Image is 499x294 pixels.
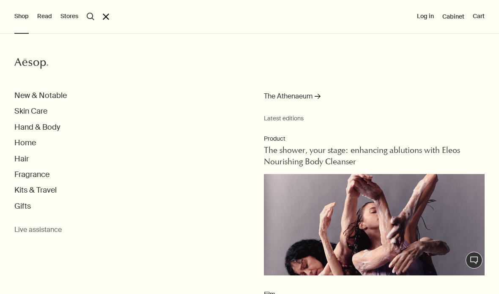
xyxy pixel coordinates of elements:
[264,135,485,143] p: Product
[473,12,485,21] button: Cart
[60,12,78,21] button: Stores
[417,12,434,21] button: Log in
[14,154,29,164] button: Hair
[103,14,109,20] button: Close the Menu
[264,135,485,278] a: ProductThe shower, your stage: enhancing ablutions with Eleos Nourishing Body CleanserDancers wea...
[14,201,31,211] button: Gifts
[264,114,485,122] small: Latest editions
[442,13,464,20] a: Cabinet
[14,138,36,148] button: Home
[14,57,48,70] svg: Aesop
[466,252,483,269] button: Live Assistance
[264,91,313,102] span: The Athenaeum
[14,185,57,195] button: Kits & Travel
[14,91,67,101] button: New & Notable
[12,55,50,74] a: Aesop
[87,13,94,20] button: Open search
[14,226,62,234] button: Live assistance
[14,170,49,180] button: Fragrance
[264,147,460,166] span: The shower, your stage: enhancing ablutions with Eleos Nourishing Body Cleanser
[37,12,52,21] button: Read
[14,106,47,116] button: Skin Care
[14,122,60,132] button: Hand & Body
[14,12,29,21] button: Shop
[264,91,321,106] a: The Athenaeum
